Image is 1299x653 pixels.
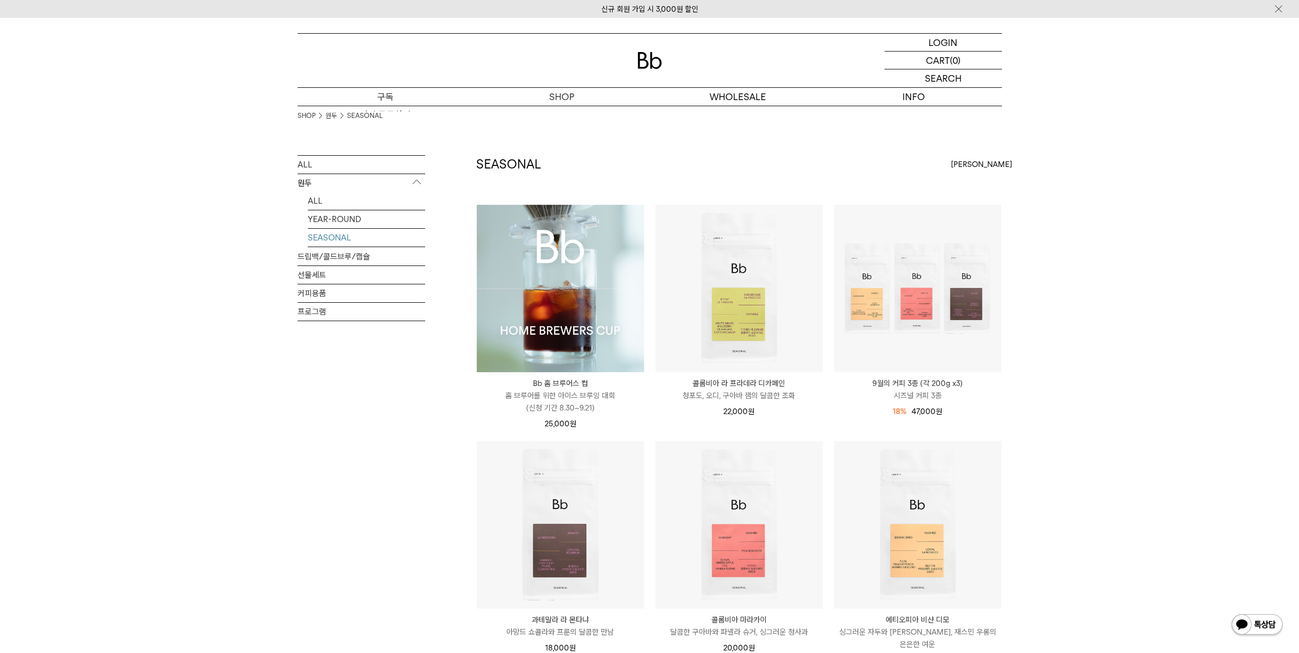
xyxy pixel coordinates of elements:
p: 청포도, 오디, 구아바 잼의 달콤한 조화 [655,390,823,402]
span: 원 [748,643,755,652]
span: 원 [936,407,942,416]
a: 에티오피아 비샨 디모 싱그러운 자두와 [PERSON_NAME], 재스민 우롱의 은은한 여운 [834,614,1001,650]
img: 과테말라 라 몬타냐 [477,441,644,609]
p: 홈 브루어를 위한 아이스 브루잉 대회 (신청 기간 8.30~9.21) [477,390,644,414]
a: 구독 [298,88,474,106]
img: 9월의 커피 3종 (각 200g x3) [834,205,1001,372]
p: 9월의 커피 3종 (각 200g x3) [834,377,1001,390]
a: SEASONAL [308,229,425,247]
a: 신규 회원 가입 시 3,000원 할인 [601,5,698,14]
a: ALL [298,156,425,174]
a: SEASONAL [347,111,383,121]
p: Bb 홈 브루어스 컵 [477,377,644,390]
span: 22,000 [723,407,754,416]
a: SHOP [298,111,315,121]
a: 커피용품 [298,284,425,302]
p: (0) [950,52,961,69]
a: 원두 [326,111,337,121]
a: ALL [308,192,425,210]
span: 25,000 [545,419,576,428]
img: 에티오피아 비샨 디모 [834,441,1001,609]
img: 콜롬비아 마라카이 [655,441,823,609]
a: SHOP [474,88,650,106]
a: 선물세트 [298,266,425,284]
span: 원 [748,407,754,416]
span: [PERSON_NAME] [951,158,1012,171]
a: 드립백/콜드브루/캡슐 [298,248,425,265]
p: 시즈널 커피 3종 [834,390,1001,402]
a: Bb 홈 브루어스 컵 홈 브루어를 위한 아이스 브루잉 대회(신청 기간 8.30~9.21) [477,377,644,414]
a: 과테말라 라 몬타냐 아망드 쇼콜라와 프룬의 달콤한 만남 [477,614,644,638]
p: CART [926,52,950,69]
span: 원 [570,419,576,428]
p: 달콤한 구아바와 파넬라 슈거, 싱그러운 청사과 [655,626,823,638]
a: 프로그램 [298,303,425,321]
span: 원 [569,643,576,652]
p: 아망드 쇼콜라와 프룬의 달콤한 만남 [477,626,644,638]
p: INFO [826,88,1002,106]
a: 커피 구독하기 [298,106,474,124]
a: YEAR-ROUND [308,210,425,228]
img: Bb 홈 브루어스 컵 [477,205,644,372]
img: 카카오톡 채널 1:1 채팅 버튼 [1231,613,1284,638]
p: SEARCH [925,69,962,87]
a: LOGIN [885,34,1002,52]
span: 18,000 [545,643,576,652]
p: 싱그러운 자두와 [PERSON_NAME], 재스민 우롱의 은은한 여운 [834,626,1001,650]
h2: SEASONAL [476,156,541,173]
p: 에티오피아 비샨 디모 [834,614,1001,626]
p: 콜롬비아 라 프라데라 디카페인 [655,377,823,390]
p: LOGIN [928,34,958,51]
img: 콜롬비아 라 프라데라 디카페인 [655,205,823,372]
div: 18% [893,405,906,418]
span: 47,000 [912,407,942,416]
a: 콜롬비아 마라카이 달콤한 구아바와 파넬라 슈거, 싱그러운 청사과 [655,614,823,638]
img: 로고 [638,52,662,69]
p: WHOLESALE [650,88,826,106]
p: 원두 [298,174,425,192]
a: 콜롬비아 라 프라데라 디카페인 청포도, 오디, 구아바 잼의 달콤한 조화 [655,377,823,402]
p: 과테말라 라 몬타냐 [477,614,644,626]
p: 콜롬비아 마라카이 [655,614,823,626]
a: 9월의 커피 3종 (각 200g x3) 시즈널 커피 3종 [834,377,1001,402]
span: 20,000 [723,643,755,652]
a: CART (0) [885,52,1002,69]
